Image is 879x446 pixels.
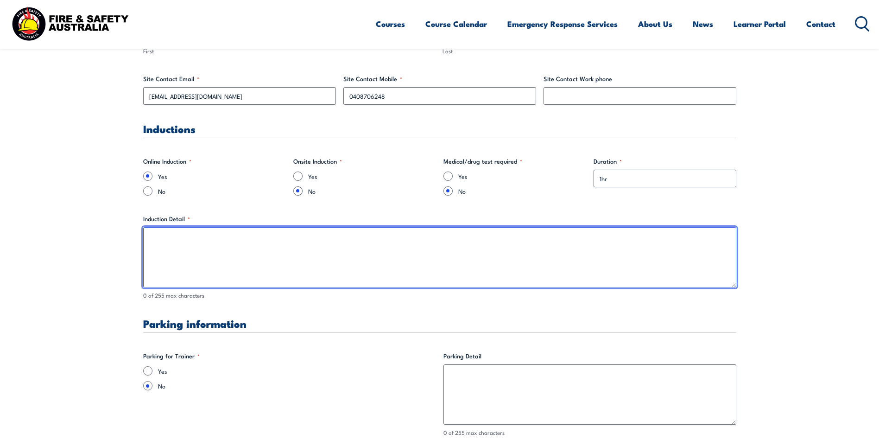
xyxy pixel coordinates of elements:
[638,12,672,36] a: About Us
[143,123,736,134] h3: Inductions
[308,186,436,196] label: No
[458,186,586,196] label: No
[293,157,342,166] legend: Onsite Induction
[544,74,736,83] label: Site Contact Work phone
[458,172,586,181] label: Yes
[594,157,736,166] label: Duration
[158,186,286,196] label: No
[143,74,336,83] label: Site Contact Email
[507,12,618,36] a: Emergency Response Services
[143,47,437,56] label: First
[734,12,786,36] a: Learner Portal
[143,157,191,166] legend: Online Induction
[806,12,835,36] a: Contact
[158,381,436,390] label: No
[308,172,436,181] label: Yes
[143,214,736,223] label: Induction Detail
[443,428,736,437] div: 0 of 255 max characters
[693,12,713,36] a: News
[425,12,487,36] a: Course Calendar
[143,291,736,300] div: 0 of 255 max characters
[443,351,736,361] label: Parking Detail
[158,366,436,376] label: Yes
[443,47,736,56] label: Last
[143,318,736,329] h3: Parking information
[343,74,536,83] label: Site Contact Mobile
[376,12,405,36] a: Courses
[158,172,286,181] label: Yes
[143,351,200,361] legend: Parking for Trainer
[443,157,522,166] legend: Medical/drug test required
